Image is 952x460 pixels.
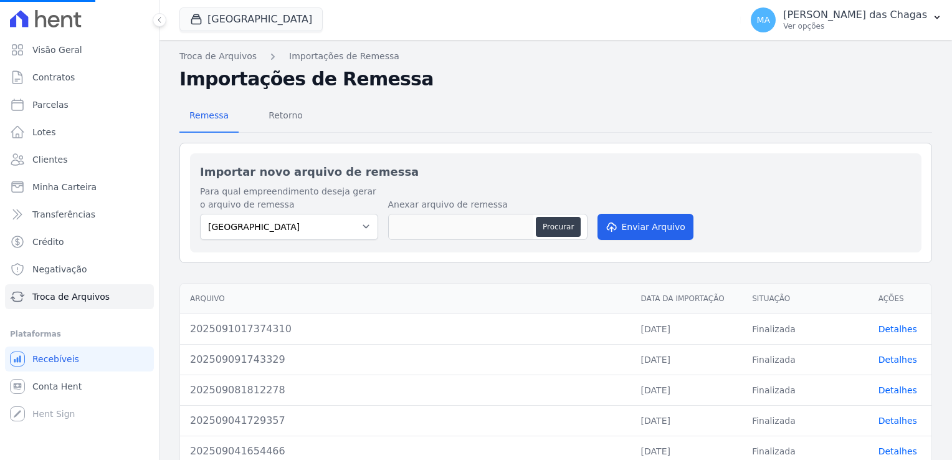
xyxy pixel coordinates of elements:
label: Anexar arquivo de remessa [388,198,588,211]
th: Arquivo [180,284,631,314]
a: Conta Hent [5,374,154,399]
h2: Importar novo arquivo de remessa [200,163,912,180]
span: Remessa [182,103,236,128]
a: Detalhes [878,355,917,365]
span: Conta Hent [32,380,82,393]
span: MA [756,16,770,24]
a: Troca de Arquivos [179,50,257,63]
p: [PERSON_NAME] das Chagas [783,9,927,21]
span: Minha Carteira [32,181,97,193]
div: 202509041654466 [190,444,621,459]
span: Contratos [32,71,75,84]
h2: Importações de Remessa [179,68,932,90]
a: Transferências [5,202,154,227]
th: Data da Importação [631,284,743,314]
button: MA [PERSON_NAME] das Chagas Ver opções [741,2,952,37]
a: Detalhes [878,385,917,395]
a: Negativação [5,257,154,282]
span: Clientes [32,153,67,166]
a: Recebíveis [5,347,154,371]
div: 2025091017374310 [190,322,621,337]
a: Clientes [5,147,154,172]
th: Situação [742,284,869,314]
a: Troca de Arquivos [5,284,154,309]
span: Crédito [32,236,64,248]
button: [GEOGRAPHIC_DATA] [179,7,323,31]
td: [DATE] [631,344,743,375]
td: [DATE] [631,375,743,405]
span: Visão Geral [32,44,82,56]
td: [DATE] [631,405,743,436]
a: Detalhes [878,324,917,334]
a: Parcelas [5,92,154,117]
td: Finalizada [742,344,869,375]
span: Parcelas [32,98,69,111]
td: Finalizada [742,375,869,405]
td: Finalizada [742,405,869,436]
div: Plataformas [10,327,149,342]
div: 202509091743329 [190,352,621,367]
p: Ver opções [783,21,927,31]
a: Contratos [5,65,154,90]
button: Enviar Arquivo [597,214,693,240]
a: Importações de Remessa [289,50,399,63]
td: [DATE] [631,314,743,344]
label: Para qual empreendimento deseja gerar o arquivo de remessa [200,185,378,211]
button: Procurar [536,217,581,237]
a: Minha Carteira [5,175,154,199]
span: Recebíveis [32,353,79,365]
div: 202509041729357 [190,413,621,428]
a: Lotes [5,120,154,145]
div: 202509081812278 [190,383,621,398]
span: Transferências [32,208,95,221]
a: Remessa [179,100,239,133]
a: Crédito [5,229,154,254]
th: Ações [869,284,931,314]
span: Negativação [32,263,87,276]
a: Detalhes [878,416,917,426]
span: Retorno [261,103,310,128]
a: Retorno [259,100,313,133]
a: Detalhes [878,446,917,456]
span: Lotes [32,126,56,138]
nav: Tab selector [179,100,313,133]
nav: Breadcrumb [179,50,932,63]
span: Troca de Arquivos [32,290,110,303]
a: Visão Geral [5,37,154,62]
td: Finalizada [742,314,869,344]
